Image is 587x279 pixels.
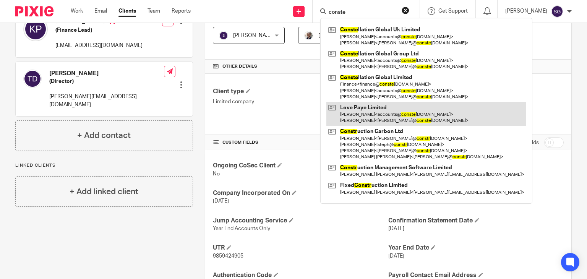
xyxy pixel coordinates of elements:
[49,78,164,85] h5: (Director)
[148,7,160,15] a: Team
[505,7,547,15] p: [PERSON_NAME]
[213,189,388,197] h4: Company Incorporated On
[213,88,388,96] h4: Client type
[77,130,131,141] h4: + Add contact
[388,244,564,252] h4: Year End Date
[55,42,143,49] p: [EMAIL_ADDRESS][DOMAIN_NAME]
[94,7,107,15] a: Email
[213,139,388,146] h4: CUSTOM FIELDS
[49,93,164,109] p: [PERSON_NAME][EMAIL_ADDRESS][DOMAIN_NAME]
[388,217,564,225] h4: Confirmation Statement Date
[213,244,388,252] h4: UTR
[219,31,228,40] img: svg%3E
[172,7,191,15] a: Reports
[23,17,48,41] img: svg%3E
[388,226,404,231] span: [DATE]
[233,33,284,38] span: [PERSON_NAME] K V
[23,70,42,88] img: svg%3E
[388,253,404,259] span: [DATE]
[304,31,313,40] img: Matt%20Circle.png
[213,198,229,204] span: [DATE]
[213,253,243,259] span: 9859424905
[551,5,563,18] img: svg%3E
[222,63,257,70] span: Other details
[213,162,388,170] h4: Ongoing CoSec Client
[318,33,360,38] span: [PERSON_NAME]
[15,6,54,16] img: Pixie
[213,17,275,23] span: Assistant Accountant
[213,171,220,177] span: No
[213,98,388,105] p: Limited company
[55,26,143,34] h5: (Finance Lead)
[402,6,409,14] button: Clear
[70,186,138,198] h4: + Add linked client
[15,162,193,169] p: Linked clients
[213,226,270,231] span: Year End Accounts Only
[71,7,83,15] a: Work
[438,8,468,14] span: Get Support
[328,9,397,16] input: Search
[298,17,336,23] span: Sales Person
[213,217,388,225] h4: Jump Accounting Service
[49,70,164,78] h4: [PERSON_NAME]
[118,7,136,15] a: Clients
